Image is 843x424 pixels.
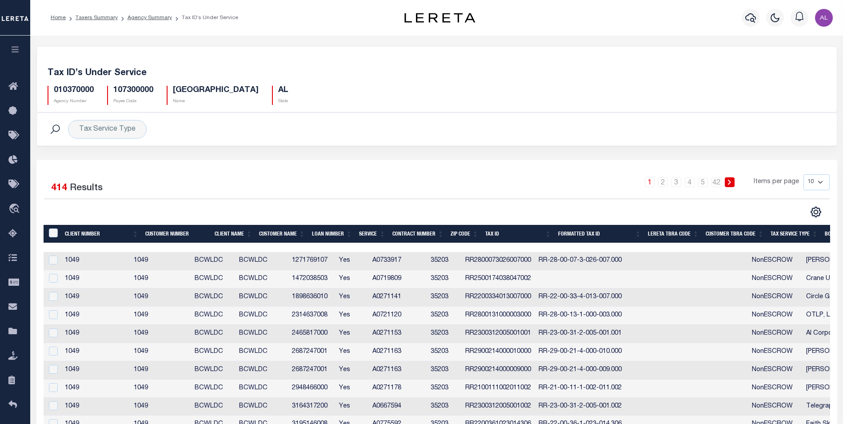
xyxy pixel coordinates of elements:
[462,380,535,398] td: RR2100111002011002
[555,225,644,243] th: Formatted Tax ID: activate to sort column ascending
[288,343,336,361] td: 2687247001
[711,177,721,187] a: 42
[748,288,803,307] td: NonESCROW
[76,15,118,20] a: Taxers Summary
[278,98,288,105] p: State
[191,380,236,398] td: BCWLDC
[173,86,259,96] h5: [GEOGRAPHIC_DATA]
[535,361,626,380] td: RR-29-00-21-4-000-009.000
[369,343,427,361] td: A0271163
[142,225,211,243] th: Customer Number
[130,398,191,416] td: 1049
[61,307,130,325] td: 1049
[535,288,626,307] td: RR-22-00-33-4-013-007.000
[48,68,826,79] h5: Tax ID’s Under Service
[748,252,803,270] td: NonESCROW
[369,270,427,288] td: A0719809
[61,380,130,398] td: 1049
[427,288,462,307] td: 35203
[535,307,626,325] td: RR-28-00-13-1-000-003.000
[671,177,681,187] a: 3
[462,288,535,307] td: RR2200334013007000
[191,307,236,325] td: BCWLDC
[427,361,462,380] td: 35203
[128,15,172,20] a: Agency Summary
[236,252,288,270] td: BCWLDC
[427,252,462,270] td: 35203
[236,398,288,416] td: BCWLDC
[130,307,191,325] td: 1049
[113,86,153,96] h5: 107300000
[702,225,767,243] th: Customer TBRA Code: activate to sort column ascending
[130,325,191,343] td: 1049
[44,225,62,243] th: &nbsp;
[535,325,626,343] td: RR-23-00-31-2-005-001.001
[336,361,369,380] td: Yes
[191,288,236,307] td: BCWLDC
[427,307,462,325] td: 35203
[369,307,427,325] td: A0721120
[236,343,288,361] td: BCWLDC
[748,380,803,398] td: NonESCROW
[389,225,447,243] th: Contract Number: activate to sort column ascending
[51,15,66,20] a: Home
[236,380,288,398] td: BCWLDC
[288,325,336,343] td: 2465817000
[369,398,427,416] td: A0667594
[748,361,803,380] td: NonESCROW
[61,343,130,361] td: 1049
[288,380,336,398] td: 2948466000
[462,270,535,288] td: RR2500174038047002
[191,343,236,361] td: BCWLDC
[748,325,803,343] td: NonESCROW
[191,398,236,416] td: BCWLDC
[130,288,191,307] td: 1049
[191,270,236,288] td: BCWLDC
[748,343,803,361] td: NonESCROW
[644,225,702,243] th: LERETA TBRA Code: activate to sort column ascending
[191,325,236,343] td: BCWLDC
[288,398,336,416] td: 3164317200
[462,252,535,270] td: RR2800073026007000
[462,307,535,325] td: RR2800131000003000
[336,325,369,343] td: Yes
[113,98,153,105] p: Payee Code
[54,98,94,105] p: Agency Number
[336,288,369,307] td: Yes
[447,225,482,243] th: Zip Code: activate to sort column ascending
[462,398,535,416] td: RR2300312005001002
[658,177,668,187] a: 2
[767,225,821,243] th: Tax Service Type: activate to sort column ascending
[427,270,462,288] td: 35203
[236,288,288,307] td: BCWLDC
[130,343,191,361] td: 1049
[748,307,803,325] td: NonESCROW
[61,225,142,243] th: Client Number: activate to sort column ascending
[336,270,369,288] td: Yes
[61,288,130,307] td: 1049
[308,225,356,243] th: Loan Number: activate to sort column ascending
[336,398,369,416] td: Yes
[698,177,708,187] a: 5
[288,288,336,307] td: 1898636010
[369,380,427,398] td: A0271178
[336,252,369,270] td: Yes
[236,325,288,343] td: BCWLDC
[535,343,626,361] td: RR-29-00-21-4-000-010.000
[173,98,259,105] p: Name
[369,288,427,307] td: A0271141
[51,184,67,193] span: 414
[748,270,803,288] td: NonESCROW
[427,343,462,361] td: 35203
[288,361,336,380] td: 2687247001
[130,361,191,380] td: 1049
[236,270,288,288] td: BCWLDC
[211,225,256,243] th: Client Name: activate to sort column ascending
[61,361,130,380] td: 1049
[369,325,427,343] td: A0271153
[54,86,94,96] h5: 010370000
[61,398,130,416] td: 1049
[427,325,462,343] td: 35203
[288,307,336,325] td: 2314637008
[535,380,626,398] td: RR-21-00-11-1-002-011.002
